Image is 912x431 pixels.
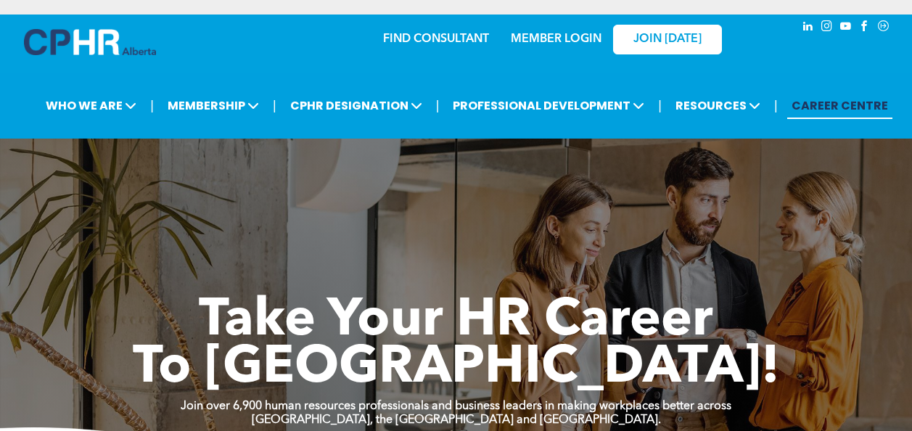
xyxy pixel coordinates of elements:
img: A blue and white logo for cp alberta [24,29,156,55]
li: | [273,91,276,120]
span: MEMBERSHIP [163,92,263,119]
span: PROFESSIONAL DEVELOPMENT [448,92,649,119]
strong: Join over 6,900 human resources professionals and business leaders in making workplaces better ac... [181,401,731,412]
li: | [436,91,440,120]
li: | [150,91,154,120]
a: facebook [857,18,873,38]
strong: [GEOGRAPHIC_DATA], the [GEOGRAPHIC_DATA] and [GEOGRAPHIC_DATA]. [252,414,661,426]
a: FIND CONSULTANT [383,33,489,45]
span: RESOURCES [671,92,765,119]
a: instagram [819,18,835,38]
a: CAREER CENTRE [787,92,892,119]
a: JOIN [DATE] [613,25,722,54]
a: Social network [876,18,892,38]
span: To [GEOGRAPHIC_DATA]! [133,342,780,395]
span: CPHR DESIGNATION [286,92,427,119]
li: | [774,91,778,120]
span: Take Your HR Career [199,295,713,348]
li: | [658,91,662,120]
a: linkedin [800,18,816,38]
a: MEMBER LOGIN [511,33,601,45]
span: WHO WE ARE [41,92,141,119]
a: youtube [838,18,854,38]
span: JOIN [DATE] [633,33,702,46]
